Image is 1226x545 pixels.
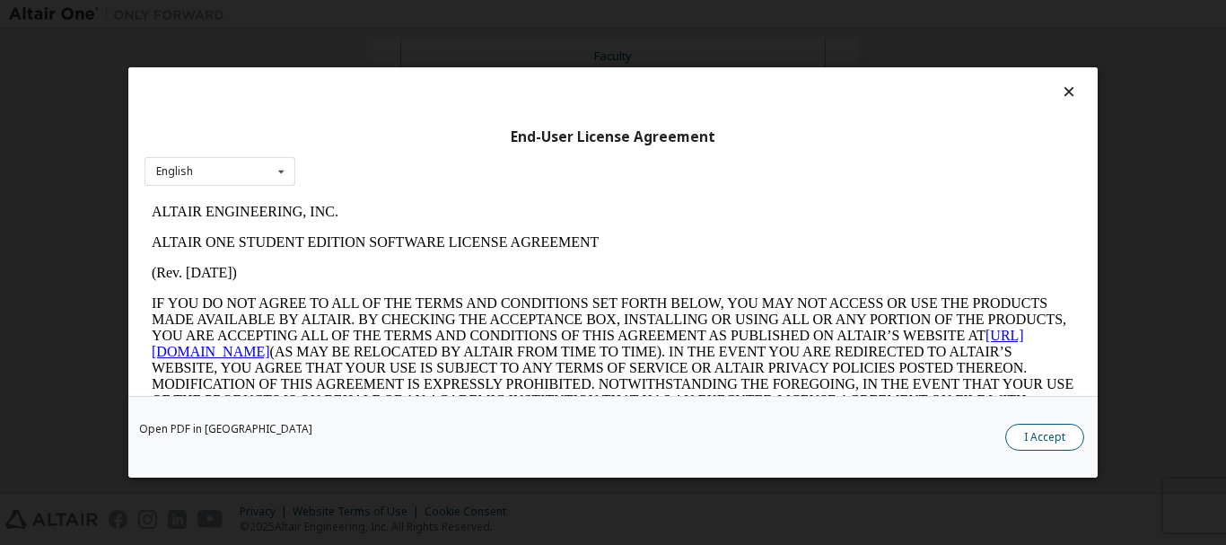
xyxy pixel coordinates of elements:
a: Open PDF in [GEOGRAPHIC_DATA] [139,424,312,435]
p: IF YOU DO NOT AGREE TO ALL OF THE TERMS AND CONDITIONS SET FORTH BELOW, YOU MAY NOT ACCESS OR USE... [7,99,930,228]
button: I Accept [1005,424,1084,451]
div: English [156,166,193,177]
p: ALTAIR ENGINEERING, INC. [7,7,930,23]
p: ALTAIR ONE STUDENT EDITION SOFTWARE LICENSE AGREEMENT [7,38,930,54]
div: End-User License Agreement [144,128,1082,146]
a: [URL][DOMAIN_NAME] [7,131,880,163]
p: (Rev. [DATE]) [7,68,930,84]
p: This Altair One Student Edition Software License Agreement (“Agreement”) is between Altair Engine... [7,242,930,307]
